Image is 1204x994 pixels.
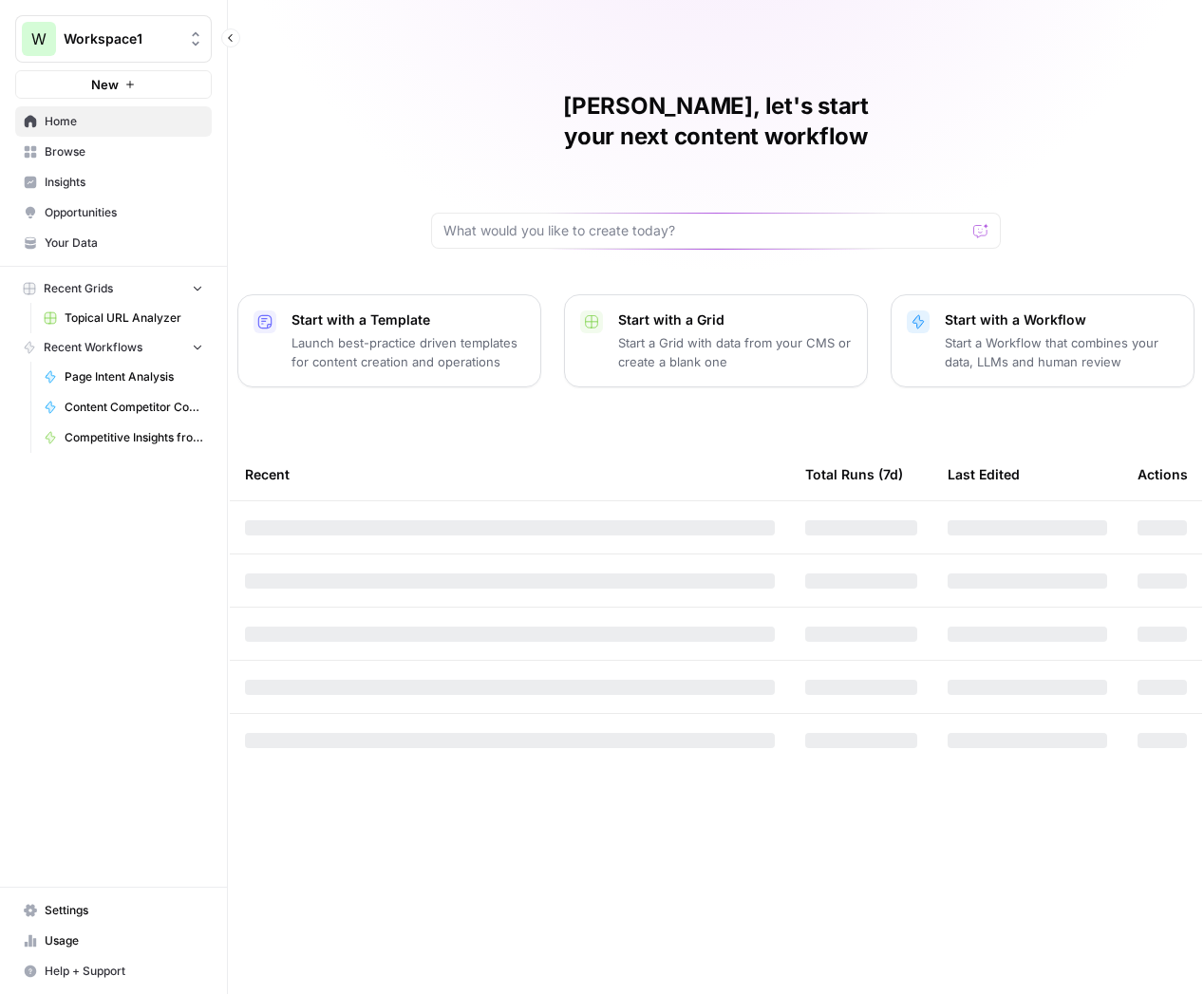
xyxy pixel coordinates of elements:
a: Page Intent Analysis [35,362,212,392]
span: Workspace1 [64,29,179,48]
button: Recent Grids [15,274,212,303]
span: Browse [45,143,203,160]
button: Start with a GridStart a Grid with data from your CMS or create a blank one [564,294,868,387]
a: Insights [15,167,212,197]
span: Page Intent Analysis [65,368,203,385]
span: Opportunities [45,204,203,221]
a: Browse [15,137,212,167]
span: Usage [45,932,203,949]
button: Help + Support [15,956,212,986]
span: New [91,75,119,94]
a: Opportunities [15,197,212,228]
h1: [PERSON_NAME], let's start your next content workflow [431,91,1001,152]
p: Start a Grid with data from your CMS or create a blank one [618,333,852,371]
a: Settings [15,895,212,926]
div: Total Runs (7d) [805,448,903,500]
div: Recent [245,448,775,500]
span: Settings [45,902,203,919]
span: Home [45,113,203,130]
span: Recent Grids [44,280,113,297]
span: Help + Support [45,963,203,980]
button: Start with a WorkflowStart a Workflow that combines your data, LLMs and human review [891,294,1195,387]
span: Competitive Insights from Primary KW [65,429,203,446]
span: Your Data [45,234,203,252]
p: Start with a Grid [618,310,852,329]
span: Content Competitor Comparison Report [65,399,203,416]
span: Topical URL Analyzer [65,309,203,327]
p: Launch best-practice driven templates for content creation and operations [292,333,525,371]
button: Start with a TemplateLaunch best-practice driven templates for content creation and operations [237,294,541,387]
p: Start with a Workflow [945,310,1178,329]
a: Your Data [15,228,212,258]
span: Recent Workflows [44,339,142,356]
div: Actions [1138,448,1188,500]
a: Content Competitor Comparison Report [35,392,212,422]
span: Insights [45,174,203,191]
a: Competitive Insights from Primary KW [35,422,212,453]
a: Topical URL Analyzer [35,303,212,333]
p: Start a Workflow that combines your data, LLMs and human review [945,333,1178,371]
div: Last Edited [948,448,1020,500]
span: W [31,28,47,50]
p: Start with a Template [292,310,525,329]
a: Home [15,106,212,137]
button: New [15,70,212,99]
button: Workspace: Workspace1 [15,15,212,63]
a: Usage [15,926,212,956]
input: What would you like to create today? [443,221,966,240]
button: Recent Workflows [15,333,212,362]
